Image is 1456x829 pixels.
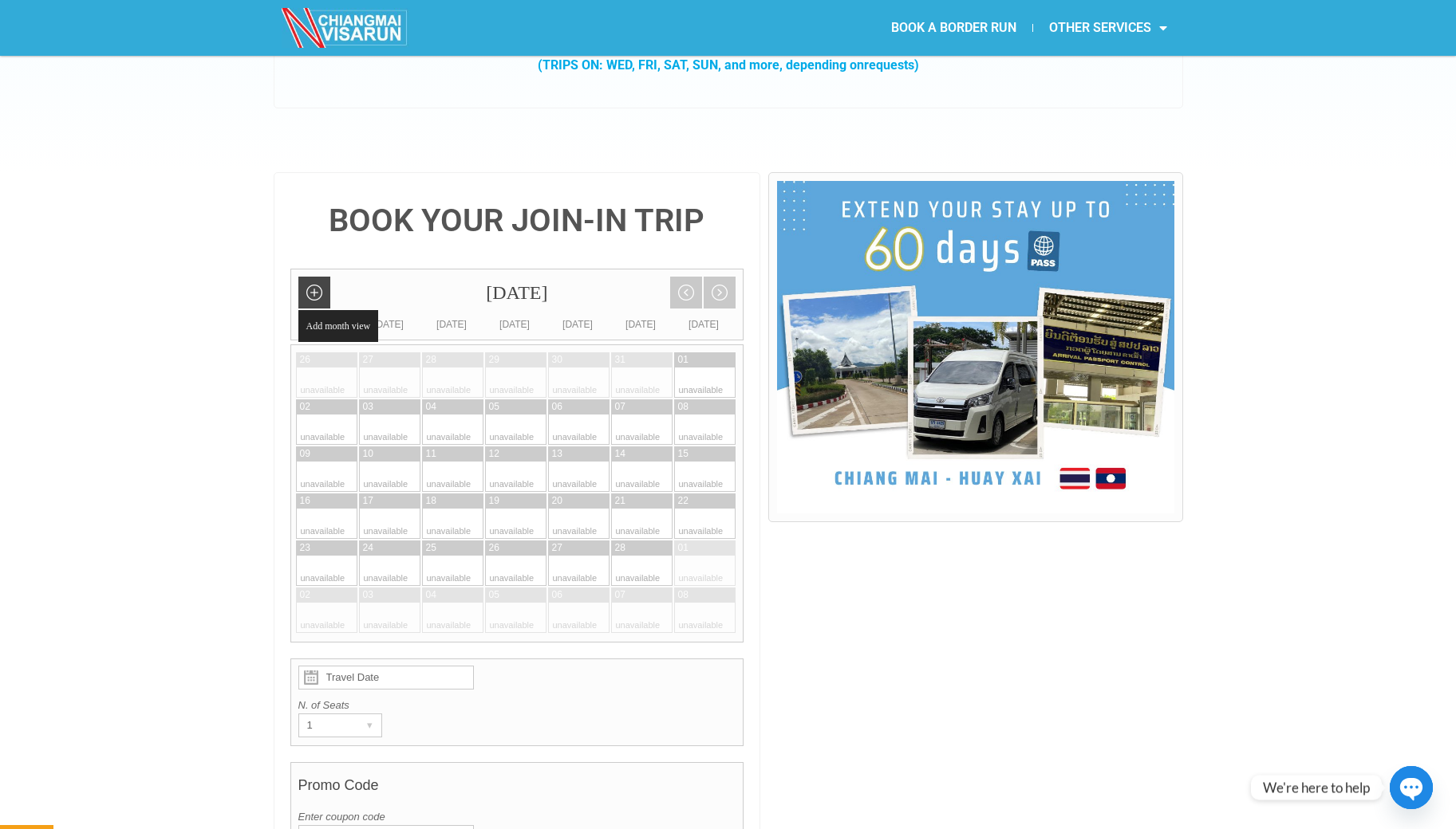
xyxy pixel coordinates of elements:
div: 10 [363,447,373,461]
div: 23 [300,541,310,555]
a: BOOK A BORDER RUN [875,10,1032,46]
div: 05 [489,400,499,414]
div: 24 [363,541,373,555]
span: requests) [864,57,919,73]
div: 22 [678,494,689,508]
div: [DATE] [291,269,744,316]
h4: BOOK YOUR JOIN-IN TRIP [290,205,744,237]
div: 18 [426,494,436,508]
div: 08 [678,400,689,414]
div: 06 [552,588,562,602]
div: 07 [615,588,625,602]
div: 03 [363,588,373,602]
div: 06 [552,400,562,414]
div: 1 [299,714,351,737]
div: 31 [615,353,625,367]
div: 01 [678,353,689,367]
a: OTHER SERVICES [1033,10,1183,46]
div: 15 [678,447,689,461]
label: N. of Seats [298,697,736,713]
div: 20 [552,494,562,508]
div: 02 [300,400,310,414]
div: 02 [300,588,310,602]
div: 21 [615,494,625,508]
div: 17 [363,494,373,508]
div: 05 [489,588,499,602]
div: 11 [426,447,436,461]
div: 28 [615,541,625,555]
div: 14 [615,447,625,461]
div: [DATE] [483,316,546,332]
nav: Menu [728,10,1183,46]
div: [DATE] [673,316,736,332]
div: 03 [363,400,373,414]
div: [DATE] [294,316,357,332]
strong: (TRIPS ON: WED, FRI, SAT, SUN, and more, depending on [538,57,919,73]
label: Enter coupon code [298,809,736,825]
div: [DATE] [420,316,483,332]
a: Add month view [298,277,330,308]
h4: Promo Code [298,769,736,809]
div: 28 [426,353,436,367]
div: 29 [489,353,499,367]
div: 26 [489,541,499,555]
div: 30 [552,353,562,367]
div: 12 [489,447,499,461]
div: 08 [678,588,689,602]
div: [DATE] [357,316,420,332]
div: 09 [300,447,310,461]
div: 13 [552,447,562,461]
div: 19 [489,494,499,508]
div: [DATE] [610,316,673,332]
div: 26 [300,353,310,367]
div: 16 [300,494,310,508]
div: 25 [426,541,436,555]
div: [DATE] [546,316,610,332]
div: ▾ [359,714,381,737]
div: 04 [426,400,436,414]
div: 04 [426,588,436,602]
div: 27 [552,541,562,555]
div: 01 [678,541,689,555]
div: 07 [615,400,625,414]
span: Add month view [298,310,379,342]
div: 27 [363,353,373,367]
